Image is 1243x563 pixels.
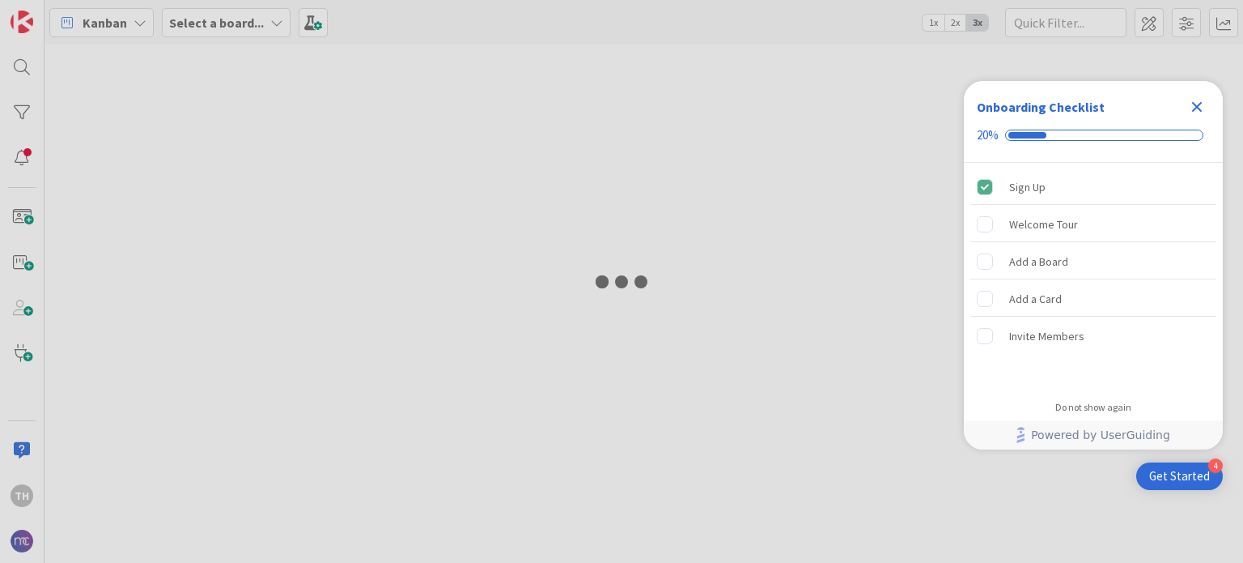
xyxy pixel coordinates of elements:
div: Add a Board [1009,252,1068,271]
div: Add a Card is incomplete. [970,281,1216,317]
div: 4 [1208,459,1223,473]
div: Close Checklist [1184,94,1210,120]
div: Add a Board is incomplete. [970,244,1216,279]
div: Welcome Tour is incomplete. [970,207,1216,242]
div: Welcome Tour [1009,215,1078,234]
div: 20% [977,128,999,143]
div: Do not show again [1055,401,1131,414]
a: Powered by UserGuiding [972,420,1215,450]
div: Add a Card [1009,289,1062,309]
div: Sign Up is complete. [970,169,1216,205]
div: Footer [964,420,1223,450]
div: Sign Up [1009,177,1046,197]
div: Checklist Container [964,81,1223,450]
div: Invite Members [1009,326,1084,346]
div: Get Started [1149,468,1210,484]
div: Checklist progress: 20% [977,128,1210,143]
span: Powered by UserGuiding [1031,425,1170,445]
div: Onboarding Checklist [977,97,1105,117]
div: Checklist items [964,163,1223,390]
div: Invite Members is incomplete. [970,318,1216,354]
div: Open Get Started checklist, remaining modules: 4 [1136,463,1223,490]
